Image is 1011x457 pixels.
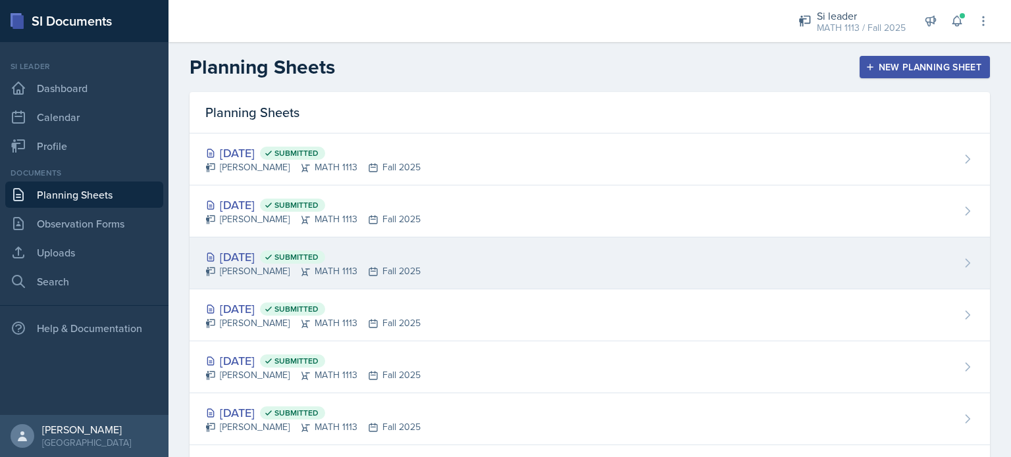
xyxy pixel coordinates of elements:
[868,62,981,72] div: New Planning Sheet
[190,393,990,445] a: [DATE] Submitted [PERSON_NAME]MATH 1113Fall 2025
[190,55,335,79] h2: Planning Sheets
[205,248,421,266] div: [DATE]
[205,264,421,278] div: [PERSON_NAME] MATH 1113 Fall 2025
[5,315,163,341] div: Help & Documentation
[205,160,421,174] div: [PERSON_NAME] MATH 1113 Fall 2025
[205,368,421,382] div: [PERSON_NAME] MATH 1113 Fall 2025
[205,196,421,214] div: [DATE]
[817,21,906,35] div: MATH 1113 / Fall 2025
[5,268,163,295] a: Search
[860,56,990,78] button: New Planning Sheet
[5,133,163,159] a: Profile
[190,185,990,237] a: [DATE] Submitted [PERSON_NAME]MATH 1113Fall 2025
[5,104,163,130] a: Calendar
[5,75,163,101] a: Dashboard
[42,436,131,449] div: [GEOGRAPHIC_DATA]
[205,316,421,330] div: [PERSON_NAME] MATH 1113 Fall 2025
[274,304,319,314] span: Submitted
[190,289,990,341] a: [DATE] Submitted [PERSON_NAME]MATH 1113Fall 2025
[190,237,990,289] a: [DATE] Submitted [PERSON_NAME]MATH 1113Fall 2025
[205,300,421,318] div: [DATE]
[190,133,990,185] a: [DATE] Submitted [PERSON_NAME]MATH 1113Fall 2025
[205,420,421,434] div: [PERSON_NAME] MATH 1113 Fall 2025
[817,8,906,24] div: Si leader
[5,60,163,72] div: Si leader
[5,239,163,266] a: Uploads
[190,341,990,393] a: [DATE] Submitted [PERSON_NAME]MATH 1113Fall 2025
[5,181,163,208] a: Planning Sheets
[42,423,131,436] div: [PERSON_NAME]
[205,212,421,226] div: [PERSON_NAME] MATH 1113 Fall 2025
[274,148,319,158] span: Submitted
[205,404,421,421] div: [DATE]
[5,167,163,179] div: Documents
[5,210,163,237] a: Observation Forms
[274,200,319,210] span: Submitted
[274,356,319,366] span: Submitted
[274,408,319,418] span: Submitted
[274,252,319,262] span: Submitted
[205,144,421,162] div: [DATE]
[205,352,421,370] div: [DATE]
[190,92,990,133] div: Planning Sheets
